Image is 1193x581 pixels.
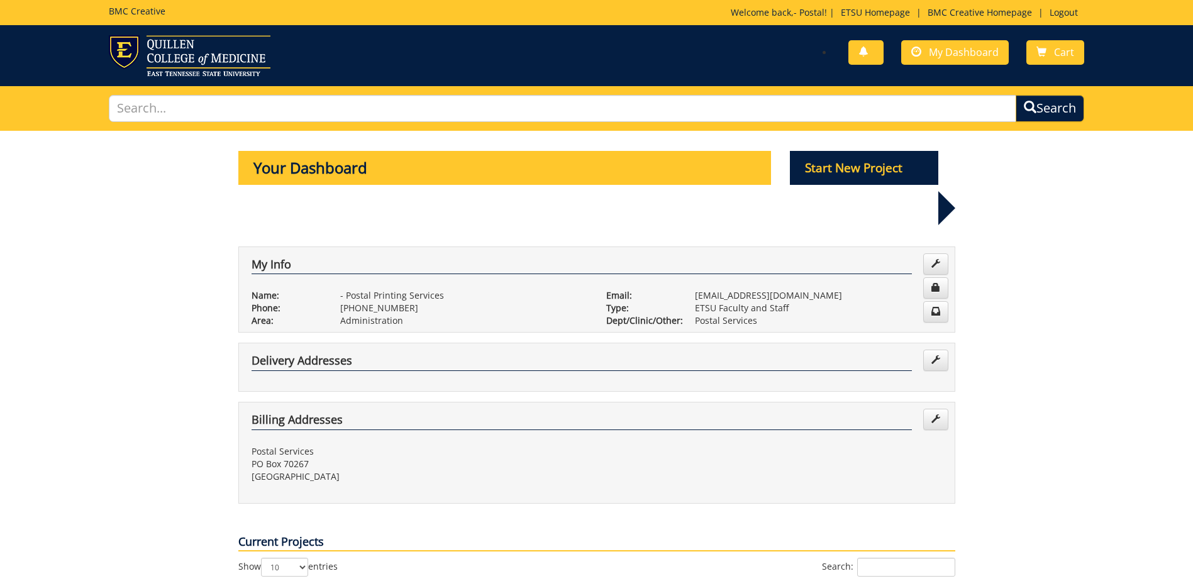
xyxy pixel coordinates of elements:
[340,302,587,314] p: [PHONE_NUMBER]
[238,534,955,551] p: Current Projects
[340,314,587,327] p: Administration
[923,277,948,299] a: Change Password
[252,355,912,371] h4: Delivery Addresses
[109,6,165,16] h5: BMC Creative
[238,151,772,185] p: Your Dashboard
[252,289,321,302] p: Name:
[901,40,1009,65] a: My Dashboard
[1043,6,1084,18] a: Logout
[238,558,338,577] label: Show entries
[606,289,676,302] p: Email:
[109,35,270,76] img: ETSU logo
[857,558,955,577] input: Search:
[340,289,587,302] p: - Postal Printing Services
[731,6,1084,19] p: Welcome back, ! | | |
[252,302,321,314] p: Phone:
[1026,40,1084,65] a: Cart
[923,350,948,371] a: Edit Addresses
[695,302,942,314] p: ETSU Faculty and Staff
[109,95,1016,122] input: Search...
[921,6,1038,18] a: BMC Creative Homepage
[923,409,948,430] a: Edit Addresses
[252,258,912,275] h4: My Info
[252,470,587,483] p: [GEOGRAPHIC_DATA]
[790,151,938,185] p: Start New Project
[929,45,999,59] span: My Dashboard
[606,302,676,314] p: Type:
[790,163,938,175] a: Start New Project
[606,314,676,327] p: Dept/Clinic/Other:
[695,314,942,327] p: Postal Services
[794,6,824,18] a: - Postal
[252,314,321,327] p: Area:
[695,289,942,302] p: [EMAIL_ADDRESS][DOMAIN_NAME]
[252,414,912,430] h4: Billing Addresses
[252,445,587,458] p: Postal Services
[252,458,587,470] p: PO Box 70267
[923,301,948,323] a: Change Communication Preferences
[822,558,955,577] label: Search:
[261,558,308,577] select: Showentries
[1054,45,1074,59] span: Cart
[1016,95,1084,122] button: Search
[835,6,916,18] a: ETSU Homepage
[923,253,948,275] a: Edit Info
